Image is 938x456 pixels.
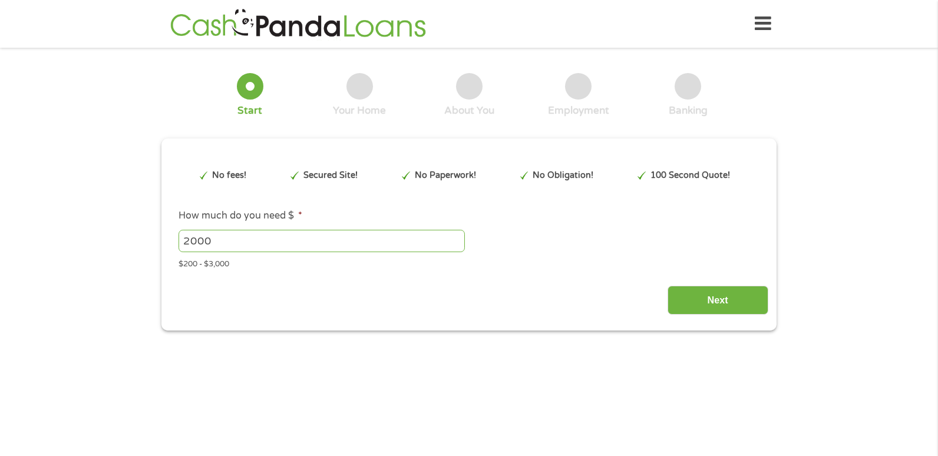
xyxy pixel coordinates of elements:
[333,104,386,117] div: Your Home
[212,169,246,182] p: No fees!
[179,210,302,222] label: How much do you need $
[415,169,476,182] p: No Paperwork!
[167,7,430,41] img: GetLoanNow Logo
[303,169,358,182] p: Secured Site!
[444,104,494,117] div: About You
[669,104,708,117] div: Banking
[548,104,609,117] div: Employment
[179,255,759,270] div: $200 - $3,000
[650,169,730,182] p: 100 Second Quote!
[668,286,768,315] input: Next
[533,169,593,182] p: No Obligation!
[237,104,262,117] div: Start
